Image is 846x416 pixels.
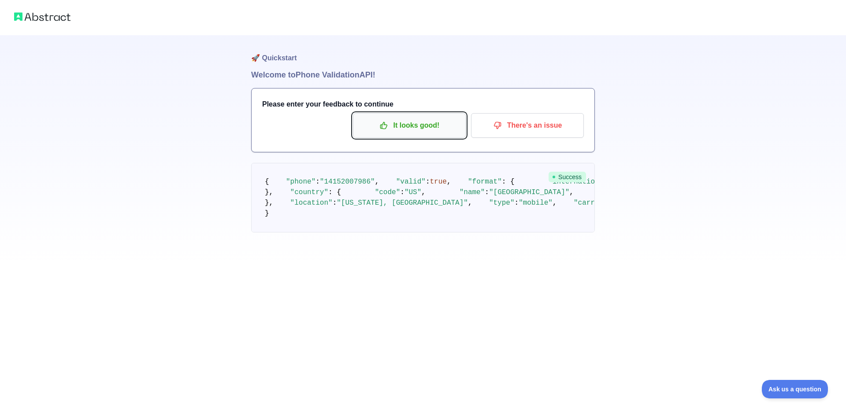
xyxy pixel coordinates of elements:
[290,188,328,196] span: "country"
[286,178,315,186] span: "phone"
[553,199,557,207] span: ,
[569,188,574,196] span: ,
[489,188,569,196] span: "[GEOGRAPHIC_DATA]"
[375,188,401,196] span: "code"
[515,199,519,207] span: :
[426,178,430,186] span: :
[574,199,612,207] span: "carrier"
[265,178,269,186] span: {
[485,188,489,196] span: :
[400,188,404,196] span: :
[396,178,426,186] span: "valid"
[315,178,320,186] span: :
[762,380,828,398] iframe: Toggle Customer Support
[404,188,421,196] span: "US"
[478,118,577,133] p: There's an issue
[328,188,341,196] span: : {
[468,199,472,207] span: ,
[360,118,459,133] p: It looks good!
[353,113,466,138] button: It looks good!
[548,178,612,186] span: "international"
[262,99,584,110] h3: Please enter your feedback to continue
[251,69,595,81] h1: Welcome to Phone Validation API!
[265,178,824,217] code: }, }, }
[471,113,584,138] button: There's an issue
[320,178,375,186] span: "14152007986"
[489,199,515,207] span: "type"
[421,188,426,196] span: ,
[14,11,70,23] img: Abstract logo
[502,178,515,186] span: : {
[337,199,468,207] span: "[US_STATE], [GEOGRAPHIC_DATA]"
[290,199,333,207] span: "location"
[251,35,595,69] h1: 🚀 Quickstart
[468,178,502,186] span: "format"
[333,199,337,207] span: :
[519,199,553,207] span: "mobile"
[430,178,447,186] span: true
[460,188,485,196] span: "name"
[375,178,379,186] span: ,
[549,172,586,182] span: Success
[447,178,451,186] span: ,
